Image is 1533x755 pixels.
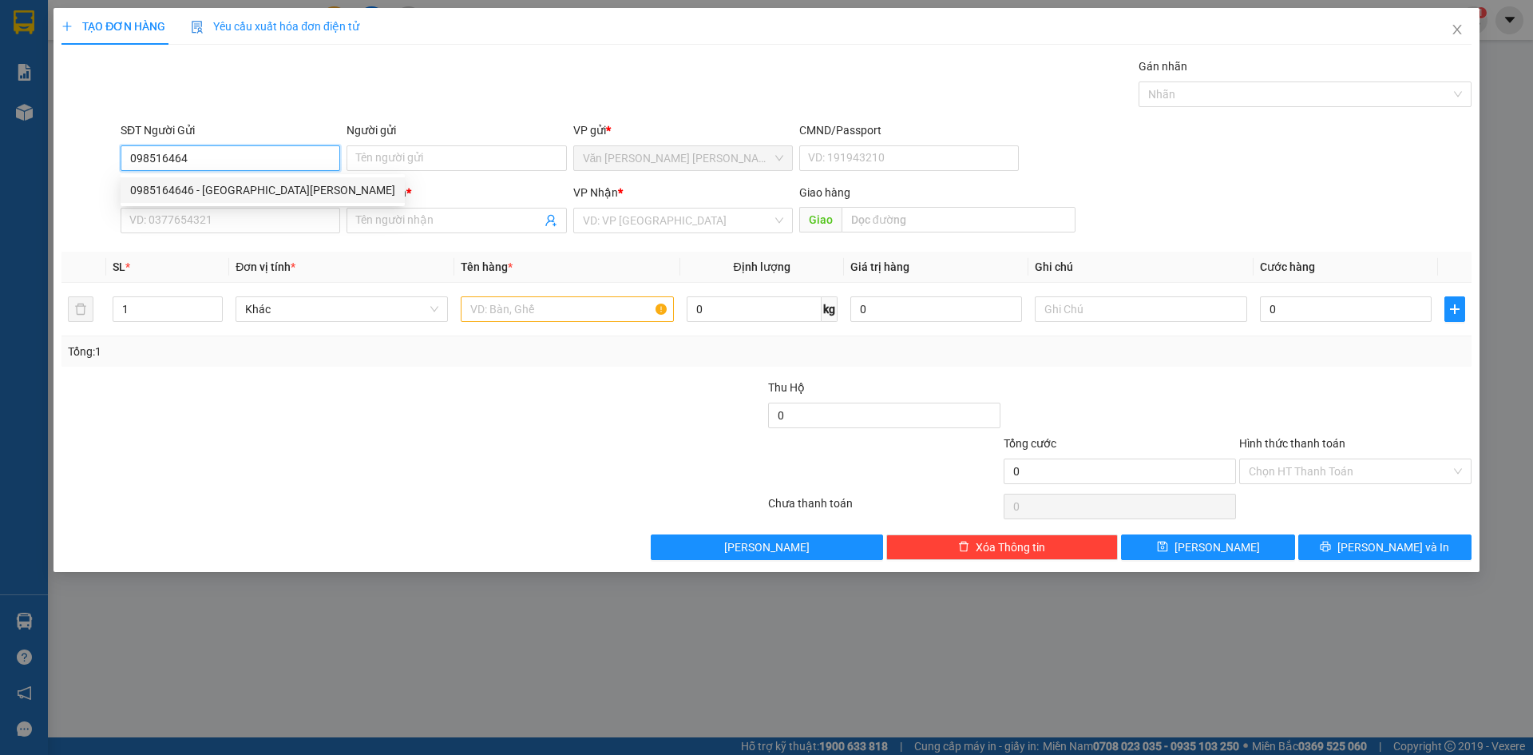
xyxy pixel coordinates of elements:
[573,186,618,199] span: VP Nhận
[1028,252,1254,283] th: Ghi chú
[461,296,673,322] input: VD: Bàn, Ghế
[573,121,793,139] div: VP gửi
[1121,534,1294,560] button: save[PERSON_NAME]
[958,541,969,554] span: delete
[842,207,1075,232] input: Dọc đường
[191,21,204,34] img: icon
[1451,23,1464,36] span: close
[113,260,125,273] span: SL
[191,20,359,33] span: Yêu cầu xuất hóa đơn điện tử
[799,186,850,199] span: Giao hàng
[68,296,93,322] button: delete
[245,297,438,321] span: Khác
[1139,60,1187,73] label: Gán nhãn
[850,296,1022,322] input: 0
[768,381,805,394] span: Thu Hộ
[1260,260,1315,273] span: Cước hàng
[121,121,340,139] div: SĐT Người Gửi
[976,538,1045,556] span: Xóa Thông tin
[1157,541,1168,554] span: save
[347,121,566,139] div: Người gửi
[583,146,783,170] span: Văn Phòng Trần Phú (Mường Thanh)
[850,260,909,273] span: Giá trị hàng
[236,260,295,273] span: Đơn vị tính
[1298,534,1472,560] button: printer[PERSON_NAME] và In
[1320,541,1331,554] span: printer
[651,534,883,560] button: [PERSON_NAME]
[886,534,1119,560] button: deleteXóa Thông tin
[130,181,395,199] div: 0985164646 - [GEOGRAPHIC_DATA][PERSON_NAME]
[461,260,513,273] span: Tên hàng
[1445,303,1464,316] span: plus
[61,21,73,32] span: plus
[734,260,790,273] span: Định lượng
[822,296,838,322] span: kg
[766,495,1002,523] div: Chưa thanh toán
[545,214,557,227] span: user-add
[1239,437,1345,450] label: Hình thức thanh toán
[68,343,592,360] div: Tổng: 1
[799,207,842,232] span: Giao
[121,177,405,203] div: 0985164646 - THÁI ANH
[1337,538,1449,556] span: [PERSON_NAME] và In
[799,121,1019,139] div: CMND/Passport
[1435,8,1480,53] button: Close
[1035,296,1247,322] input: Ghi Chú
[347,184,566,201] div: Người nhận
[1175,538,1260,556] span: [PERSON_NAME]
[1444,296,1465,322] button: plus
[61,20,165,33] span: TẠO ĐƠN HÀNG
[1004,437,1056,450] span: Tổng cước
[724,538,810,556] span: [PERSON_NAME]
